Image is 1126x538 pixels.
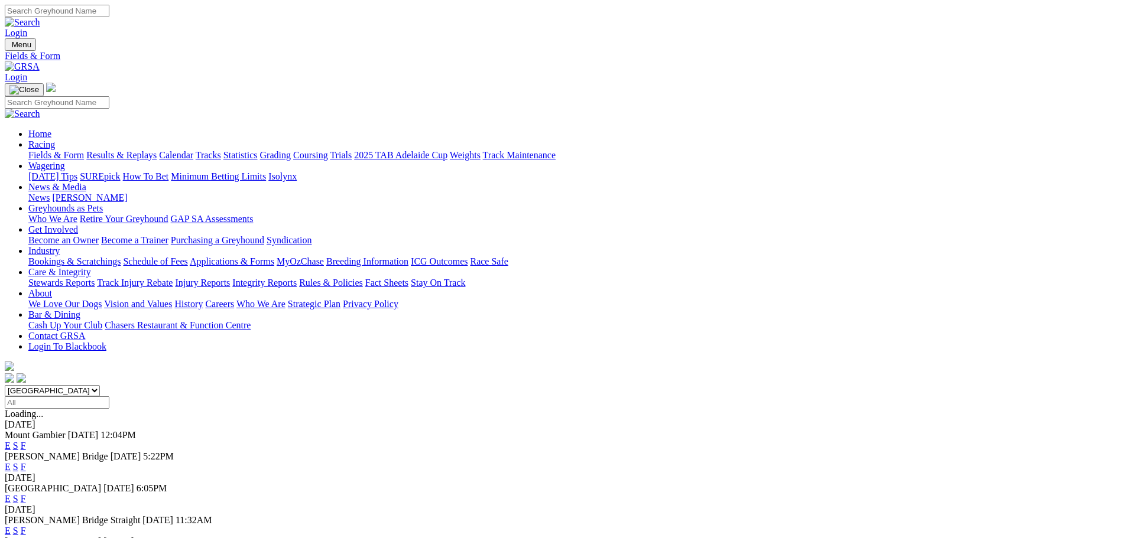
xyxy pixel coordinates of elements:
a: F [21,441,26,451]
a: E [5,526,11,536]
a: Integrity Reports [232,278,297,288]
a: Careers [205,299,234,309]
a: Stay On Track [411,278,465,288]
a: Get Involved [28,224,78,234]
a: Coursing [293,150,328,160]
a: Rules & Policies [299,278,363,288]
a: [DATE] Tips [28,171,77,181]
input: Select date [5,396,109,409]
a: Care & Integrity [28,267,91,277]
a: Fact Sheets [365,278,408,288]
a: F [21,494,26,504]
a: Breeding Information [326,256,408,266]
div: Care & Integrity [28,278,1121,288]
a: Stewards Reports [28,278,95,288]
div: [DATE] [5,472,1121,483]
div: [DATE] [5,504,1121,515]
a: Purchasing a Greyhound [171,235,264,245]
a: Chasers Restaurant & Function Centre [105,320,251,330]
a: Login [5,72,27,82]
div: Wagering [28,171,1121,182]
a: Who We Are [28,214,77,224]
span: [DATE] [68,430,99,440]
a: E [5,441,11,451]
a: Who We Are [236,299,285,309]
a: Privacy Policy [343,299,398,309]
a: Calendar [159,150,193,160]
a: Results & Replays [86,150,157,160]
a: Weights [450,150,481,160]
img: logo-grsa-white.png [5,361,14,371]
img: Search [5,17,40,28]
a: Fields & Form [5,51,1121,61]
a: MyOzChase [277,256,324,266]
div: Bar & Dining [28,320,1121,331]
a: Race Safe [470,256,508,266]
input: Search [5,96,109,109]
span: [DATE] [111,451,141,461]
span: 5:22PM [143,451,174,461]
a: Contact GRSA [28,331,85,341]
a: Fields & Form [28,150,84,160]
a: How To Bet [123,171,169,181]
a: Minimum Betting Limits [171,171,266,181]
a: Trials [330,150,352,160]
div: Get Involved [28,235,1121,246]
a: Syndication [267,235,311,245]
div: Racing [28,150,1121,161]
span: Loading... [5,409,43,419]
a: E [5,494,11,504]
a: News [28,193,50,203]
img: logo-grsa-white.png [46,83,56,92]
a: E [5,462,11,472]
span: 6:05PM [137,483,167,493]
a: 2025 TAB Adelaide Cup [354,150,447,160]
a: Injury Reports [175,278,230,288]
span: Mount Gambier [5,430,66,440]
a: Cash Up Your Club [28,320,102,330]
a: Applications & Forms [190,256,274,266]
button: Toggle navigation [5,38,36,51]
a: SUREpick [80,171,120,181]
img: Close [9,85,39,94]
a: We Love Our Dogs [28,299,102,309]
a: About [28,288,52,298]
a: Track Injury Rebate [97,278,173,288]
span: 11:32AM [176,515,212,525]
a: Wagering [28,161,65,171]
a: S [13,462,18,472]
a: Retire Your Greyhound [80,214,168,224]
a: Track Maintenance [483,150,556,160]
div: [DATE] [5,419,1121,430]
a: GAP SA Assessments [171,214,254,224]
img: GRSA [5,61,40,72]
div: About [28,299,1121,309]
a: Vision and Values [104,299,172,309]
img: facebook.svg [5,373,14,383]
a: Greyhounds as Pets [28,203,103,213]
a: Bar & Dining [28,309,80,319]
div: Greyhounds as Pets [28,214,1121,224]
img: twitter.svg [17,373,26,383]
a: Statistics [223,150,258,160]
a: Home [28,129,51,139]
a: ICG Outcomes [411,256,468,266]
a: S [13,441,18,451]
span: [DATE] [142,515,173,525]
img: Search [5,109,40,119]
a: S [13,526,18,536]
a: Tracks [196,150,221,160]
a: Login [5,28,27,38]
a: F [21,462,26,472]
a: S [13,494,18,504]
a: Become a Trainer [101,235,168,245]
a: F [21,526,26,536]
span: [GEOGRAPHIC_DATA] [5,483,101,493]
a: Industry [28,246,60,256]
a: Login To Blackbook [28,341,106,351]
a: Isolynx [268,171,297,181]
div: Industry [28,256,1121,267]
a: Bookings & Scratchings [28,256,121,266]
button: Toggle navigation [5,83,44,96]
